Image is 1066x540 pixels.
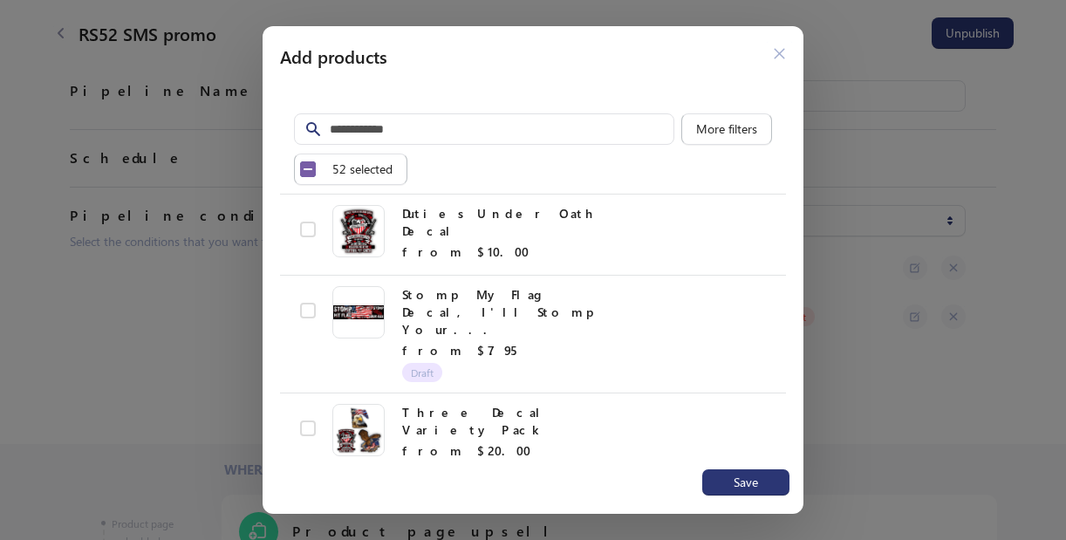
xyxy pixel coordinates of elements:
span: from $20.00 [402,442,530,459]
span: Duties Under Oath Decal [402,205,598,239]
h2: Add products [280,44,748,68]
span: Stomp My Flag Decal, I'll Stomp Your... [402,286,599,338]
button: Close [766,40,793,67]
span: 52 selected [332,162,393,176]
button: Save [702,469,789,496]
span: Draft [411,367,434,378]
span: More filters [696,122,757,136]
button: More filters [681,113,772,145]
span: Three Decal Variety Pack [402,404,547,438]
span: from $7.95 [402,342,524,359]
span: from $10.00 [402,243,529,260]
span: Save [734,475,758,489]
